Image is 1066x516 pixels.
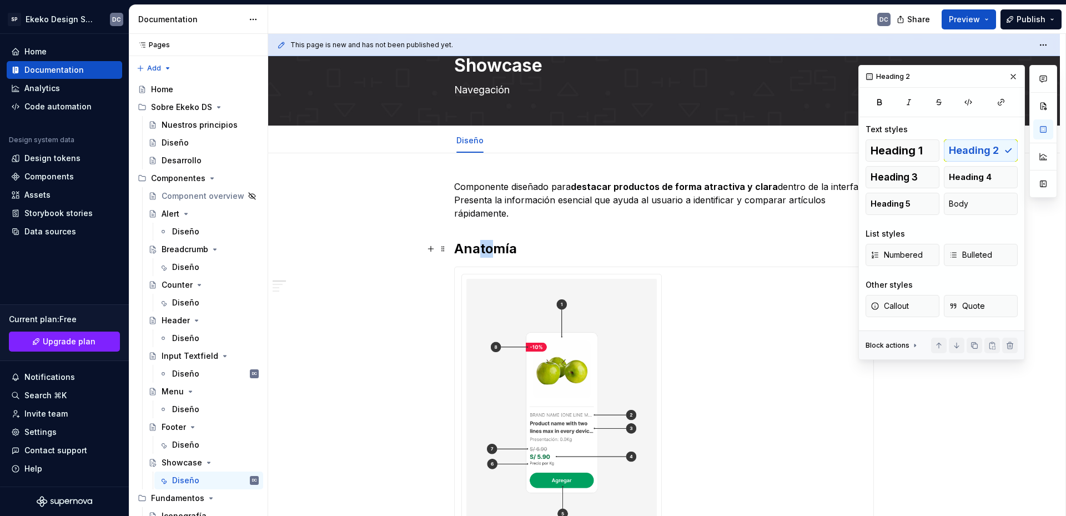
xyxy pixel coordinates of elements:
[252,475,257,486] div: DC
[290,41,453,49] span: This page is new and has not been published yet.
[172,333,199,344] div: Diseño
[138,14,243,25] div: Documentation
[949,14,980,25] span: Preview
[172,475,199,486] div: Diseño
[172,226,199,237] div: Diseño
[162,155,202,166] div: Desarrollo
[1017,14,1045,25] span: Publish
[24,208,93,219] div: Storybook stories
[172,297,199,308] div: Diseño
[24,64,84,76] div: Documentation
[154,223,263,241] a: Diseño
[151,493,204,504] div: Fundamentos
[162,119,238,131] div: Nuestros principios
[162,315,190,326] div: Header
[162,191,244,202] div: Component overview
[7,460,122,478] button: Help
[452,128,488,152] div: Diseño
[452,81,872,99] textarea: Navegación
[7,149,122,167] a: Design tokens
[133,41,170,49] div: Pages
[162,386,184,397] div: Menu
[172,439,199,450] div: Diseño
[7,204,122,222] a: Storybook stories
[7,186,122,204] a: Assets
[154,258,263,276] a: Diseño
[24,153,81,164] div: Design tokens
[154,436,263,454] a: Diseño
[24,408,68,419] div: Invite team
[24,463,42,474] div: Help
[144,418,263,436] a: Footer
[144,205,263,223] a: Alert
[571,181,778,192] strong: destacar productos de forma atractiva y clara
[43,336,95,347] span: Upgrade plan
[942,9,996,29] button: Preview
[154,365,263,383] a: DiseñoDC
[162,137,189,148] div: Diseño
[26,14,97,25] div: Ekeko Design System
[2,7,127,31] button: SPEkeko Design SystemDC
[144,276,263,294] a: Counter
[1000,9,1062,29] button: Publish
[252,368,257,379] div: DC
[144,241,263,258] a: Breadcrumb
[24,101,92,112] div: Code automation
[144,134,263,152] a: Diseño
[24,390,67,401] div: Search ⌘K
[7,423,122,441] a: Settings
[151,173,205,184] div: Componentes
[24,372,75,383] div: Notifications
[7,387,122,404] button: Search ⌘K
[112,15,121,24] div: DC
[37,496,92,507] svg: Supernova Logo
[7,98,122,116] a: Code automation
[7,405,122,423] a: Invite team
[7,368,122,386] button: Notifications
[24,171,74,182] div: Components
[144,347,263,365] a: Input Textfield
[891,9,937,29] button: Share
[151,102,212,113] div: Sobre Ekeko DS
[452,52,872,79] textarea: Showcase
[151,84,173,95] div: Home
[144,383,263,400] a: Menu
[9,136,74,144] div: Design system data
[879,15,888,24] div: DC
[162,208,179,219] div: Alert
[456,136,484,145] a: Diseño
[147,64,161,73] span: Add
[9,314,120,325] div: Current plan : Free
[7,61,122,79] a: Documentation
[7,168,122,186] a: Components
[144,312,263,329] a: Header
[24,189,51,201] div: Assets
[24,83,60,94] div: Analytics
[172,404,199,415] div: Diseño
[172,262,199,273] div: Diseño
[144,454,263,472] a: Showcase
[454,180,874,220] p: Componente diseñado para dentro de la interfaz. Presenta la información esencial que ayuda al usu...
[162,244,208,255] div: Breadcrumb
[8,13,21,26] div: SP
[154,472,263,489] a: DiseñoDC
[133,81,263,98] a: Home
[24,46,47,57] div: Home
[7,79,122,97] a: Analytics
[162,457,202,468] div: Showcase
[7,442,122,459] button: Contact support
[133,61,175,76] button: Add
[144,187,263,205] a: Component overview
[144,116,263,134] a: Nuestros principios
[133,169,263,187] div: Componentes
[162,279,193,290] div: Counter
[154,329,263,347] a: Diseño
[24,226,76,237] div: Data sources
[454,240,874,258] h2: Anatomía
[144,152,263,169] a: Desarrollo
[9,332,120,352] a: Upgrade plan
[133,489,263,507] div: Fundamentos
[133,98,263,116] div: Sobre Ekeko DS
[24,427,57,438] div: Settings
